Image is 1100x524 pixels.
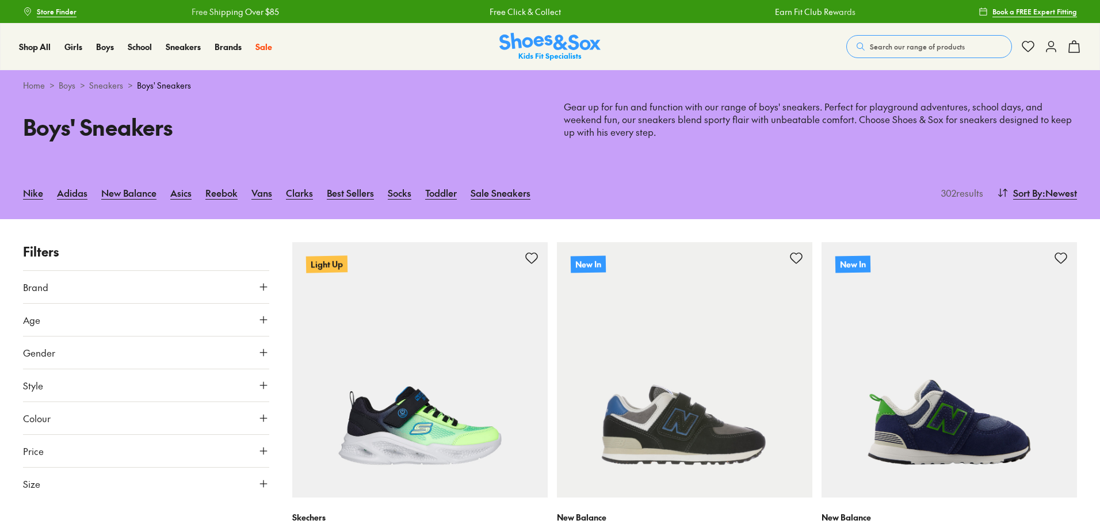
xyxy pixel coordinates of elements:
p: Light Up [306,255,347,273]
a: Boys [59,79,75,91]
span: Brands [215,41,242,52]
a: New In [557,242,812,498]
button: Style [23,369,269,401]
a: Brands [215,41,242,53]
button: Gender [23,336,269,369]
a: Book a FREE Expert Fitting [979,1,1077,22]
span: Sneakers [166,41,201,52]
span: Shop All [19,41,51,52]
a: Free Click & Collect [488,6,559,18]
a: New Balance [101,180,156,205]
a: Earn Fit Club Rewards [773,6,854,18]
a: Sneakers [166,41,201,53]
p: 302 results [937,186,983,200]
p: New In [571,255,606,273]
a: Adidas [57,180,87,205]
span: Sale [255,41,272,52]
a: Clarks [286,180,313,205]
p: Filters [23,242,269,261]
h1: Boys' Sneakers [23,110,536,143]
a: Free Shipping Over $85 [190,6,277,18]
span: Girls [64,41,82,52]
a: Home [23,79,45,91]
span: Price [23,444,44,458]
button: Size [23,468,269,500]
a: School [128,41,152,53]
a: Toddler [425,180,457,205]
p: Gear up for fun and function with our range of boys' sneakers. Perfect for playground adventures,... [564,101,1077,139]
a: Sale [255,41,272,53]
a: Vans [251,180,272,205]
span: Age [23,313,40,327]
p: New Balance [557,511,812,523]
button: Price [23,435,269,467]
a: Sneakers [89,79,123,91]
a: Nike [23,180,43,205]
p: New In [835,255,870,273]
a: New In [822,242,1077,498]
button: Age [23,304,269,336]
a: Boys [96,41,114,53]
button: Brand [23,271,269,303]
span: Search our range of products [870,41,965,52]
span: Boys' Sneakers [137,79,191,91]
span: Boys [96,41,114,52]
button: Search our range of products [846,35,1012,58]
a: Socks [388,180,411,205]
a: Reebok [205,180,238,205]
span: Sort By [1013,186,1042,200]
a: Sale Sneakers [471,180,530,205]
a: Girls [64,41,82,53]
a: Shoes & Sox [499,33,601,61]
img: SNS_Logo_Responsive.svg [499,33,601,61]
span: Brand [23,280,48,294]
span: : Newest [1042,186,1077,200]
button: Colour [23,402,269,434]
a: Store Finder [23,1,77,22]
button: Sort By:Newest [997,180,1077,205]
a: Shop All [19,41,51,53]
a: Best Sellers [327,180,374,205]
a: Light Up [292,242,548,498]
span: Store Finder [37,6,77,17]
p: Skechers [292,511,548,523]
span: Colour [23,411,51,425]
span: Style [23,378,43,392]
span: Gender [23,346,55,359]
a: Asics [170,180,192,205]
span: School [128,41,152,52]
div: > > > [23,79,1077,91]
p: New Balance [822,511,1077,523]
span: Size [23,477,40,491]
span: Book a FREE Expert Fitting [992,6,1077,17]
